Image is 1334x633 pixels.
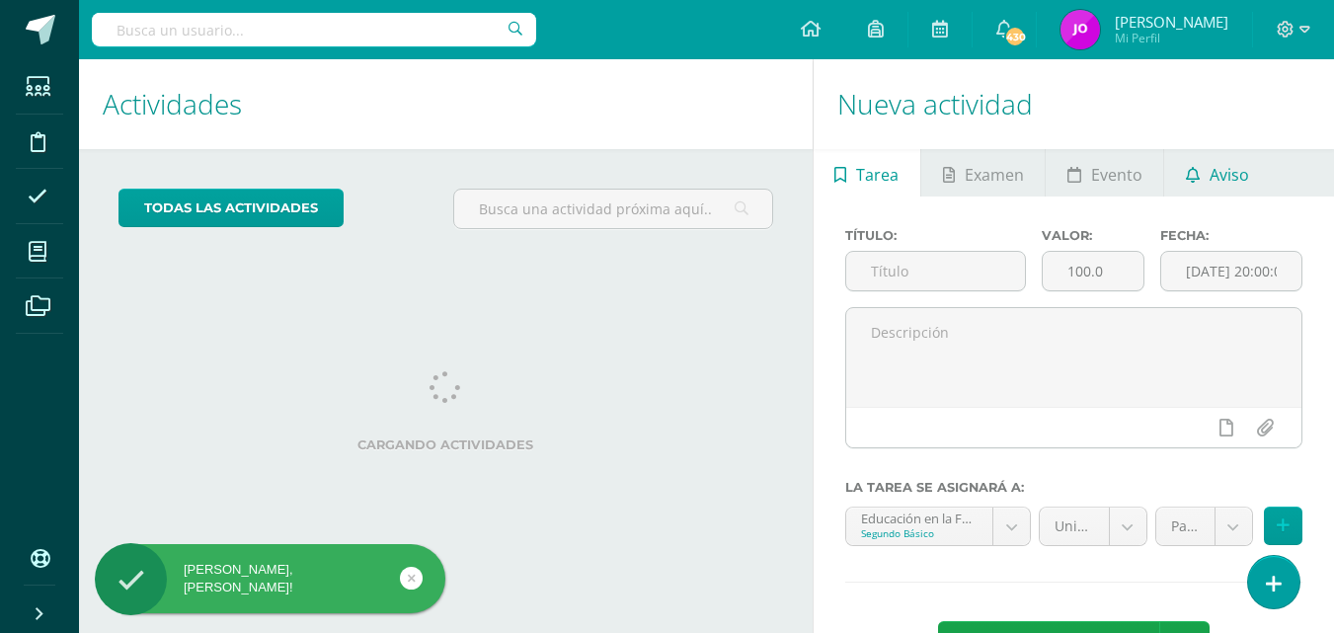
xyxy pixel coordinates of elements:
[1115,12,1228,32] span: [PERSON_NAME]
[861,526,978,540] div: Segundo Básico
[1004,26,1026,47] span: 430
[118,189,344,227] a: todas las Actividades
[1042,228,1144,243] label: Valor:
[1040,508,1146,545] a: Unidad 4
[1156,508,1252,545] a: Parcial (0.0%)
[965,151,1024,198] span: Examen
[861,508,978,526] div: Educación en la Fe 'D'
[95,561,445,596] div: [PERSON_NAME], [PERSON_NAME]!
[1055,508,1094,545] span: Unidad 4
[1060,10,1100,49] img: 348d307377bbb1ab8432acbc23fb6534.png
[1160,228,1302,243] label: Fecha:
[845,228,1027,243] label: Título:
[921,149,1045,197] a: Examen
[845,480,1302,495] label: La tarea se asignará a:
[92,13,536,46] input: Busca un usuario...
[1043,252,1143,290] input: Puntos máximos
[1115,30,1228,46] span: Mi Perfil
[846,252,1026,290] input: Título
[103,59,789,149] h1: Actividades
[1210,151,1249,198] span: Aviso
[846,508,1030,545] a: Educación en la Fe 'D'Segundo Básico
[1171,508,1200,545] span: Parcial (0.0%)
[118,437,773,452] label: Cargando actividades
[1046,149,1163,197] a: Evento
[856,151,899,198] span: Tarea
[837,59,1310,149] h1: Nueva actividad
[1161,252,1301,290] input: Fecha de entrega
[454,190,771,228] input: Busca una actividad próxima aquí...
[1164,149,1270,197] a: Aviso
[814,149,920,197] a: Tarea
[1091,151,1142,198] span: Evento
